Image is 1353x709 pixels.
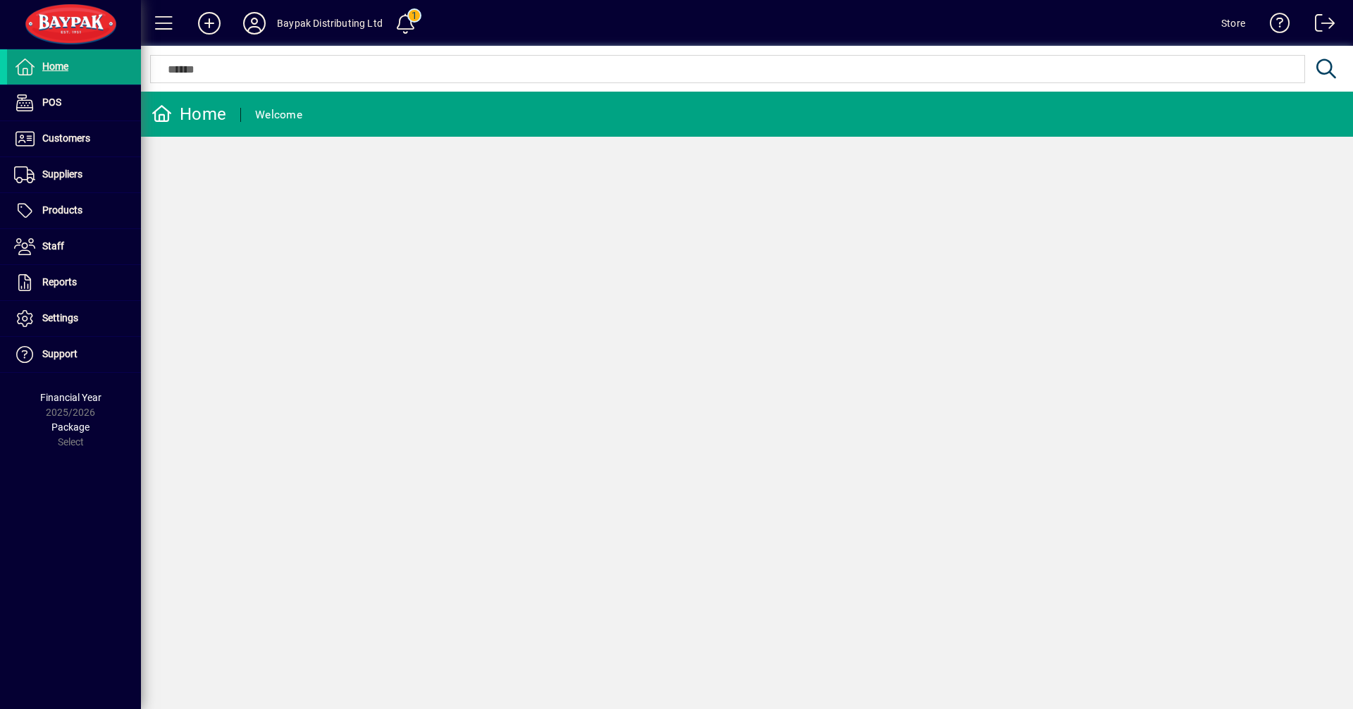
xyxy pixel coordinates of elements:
[42,276,77,288] span: Reports
[42,204,82,216] span: Products
[42,312,78,323] span: Settings
[1259,3,1290,49] a: Knowledge Base
[42,348,78,359] span: Support
[40,392,101,403] span: Financial Year
[42,61,68,72] span: Home
[7,265,141,300] a: Reports
[255,104,302,126] div: Welcome
[7,301,141,336] a: Settings
[7,157,141,192] a: Suppliers
[1304,3,1335,49] a: Logout
[7,121,141,156] a: Customers
[7,337,141,372] a: Support
[7,229,141,264] a: Staff
[7,85,141,121] a: POS
[42,97,61,108] span: POS
[187,11,232,36] button: Add
[152,103,226,125] div: Home
[232,11,277,36] button: Profile
[42,240,64,252] span: Staff
[277,12,383,35] div: Baypak Distributing Ltd
[42,168,82,180] span: Suppliers
[42,132,90,144] span: Customers
[1221,12,1245,35] div: Store
[7,193,141,228] a: Products
[51,421,89,433] span: Package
